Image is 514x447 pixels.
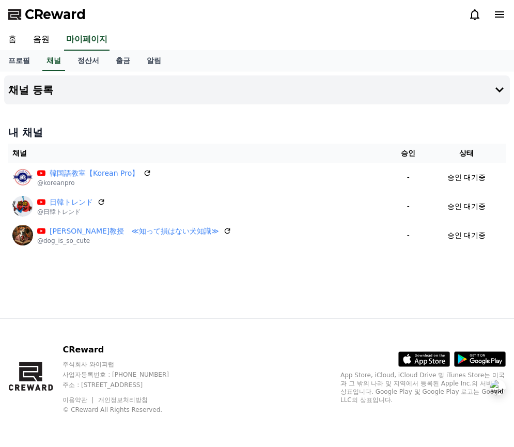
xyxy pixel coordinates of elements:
[63,344,189,356] p: CReward
[63,381,189,389] p: 주소 : [STREET_ADDRESS]
[138,51,169,71] a: 알림
[69,51,107,71] a: 정산서
[393,201,423,212] p: -
[98,396,148,404] a: 개인정보처리방침
[50,168,139,179] a: 韓国語教室【Korean Pro】
[8,144,389,163] th: 채널
[25,6,86,23] span: CReward
[107,51,138,71] a: 출금
[447,172,486,183] p: 승인 대기중
[8,125,506,140] h4: 내 채널
[12,225,33,245] img: ジョン教授 ≪知って損はない犬知識≫
[42,51,65,71] a: 채널
[4,75,510,104] button: 채널 등록
[8,6,86,23] a: CReward
[389,144,427,163] th: 승인
[50,197,93,208] a: 日韓トレンド
[63,396,95,404] a: 이용약관
[447,201,486,212] p: 승인 대기중
[427,144,506,163] th: 상태
[12,196,33,217] img: 日韓トレンド
[37,208,105,216] p: @日韓トレンド
[393,230,423,241] p: -
[25,29,58,51] a: 음원
[8,84,53,96] h4: 채널 등록
[63,360,189,368] p: 주식회사 와이피랩
[37,179,151,187] p: @koreanpro
[12,167,33,188] img: 韓国語教室【Korean Pro】
[63,406,189,414] p: © CReward All Rights Reserved.
[37,237,231,245] p: @dog_is_so_cute
[63,371,189,379] p: 사업자등록번호 : [PHONE_NUMBER]
[340,371,506,404] p: App Store, iCloud, iCloud Drive 및 iTunes Store는 미국과 그 밖의 나라 및 지역에서 등록된 Apple Inc.의 서비스 상표입니다. Goo...
[64,29,110,51] a: 마이페이지
[447,230,486,241] p: 승인 대기중
[50,226,219,237] a: [PERSON_NAME]教授 ≪知って損はない犬知識≫
[393,172,423,183] p: -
